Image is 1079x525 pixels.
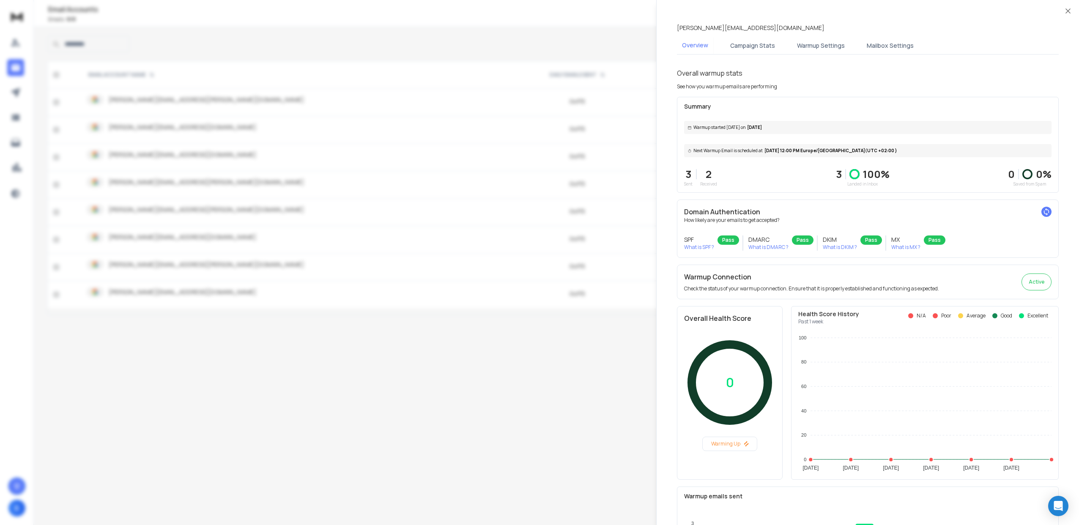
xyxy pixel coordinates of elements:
p: Saved from Spam [1008,181,1052,187]
p: See how you warmup emails are performing [677,83,777,90]
div: Open Intercom Messenger [1048,496,1068,516]
tspan: 60 [801,384,806,389]
h2: Overall Health Score [684,313,775,323]
p: Received [700,181,717,187]
tspan: [DATE] [843,465,859,471]
h3: SPF [684,235,714,244]
p: What is DMARC ? [748,244,789,251]
tspan: [DATE] [963,465,979,471]
tspan: 80 [801,359,806,364]
p: Check the status of your warmup connection. Ensure that it is properly established and functionin... [684,285,939,292]
tspan: 40 [801,408,806,413]
p: Warming Up [706,440,753,447]
p: 2 [700,167,717,181]
tspan: 100 [799,335,806,340]
tspan: [DATE] [883,465,899,471]
p: 0 [726,375,734,390]
p: What is DKIM ? [823,244,857,251]
span: Next Warmup Email is scheduled at [693,148,763,154]
p: Warmup emails sent [684,492,1052,500]
p: 100 % [863,167,890,181]
p: What is SPF ? [684,244,714,251]
tspan: [DATE] [1003,465,1019,471]
p: 3 [684,167,693,181]
p: Average [967,312,986,319]
p: Landed in Inbox [836,181,890,187]
p: Poor [941,312,951,319]
p: Good [1001,312,1012,319]
tspan: [DATE] [802,465,819,471]
div: [DATE] 12:00 PM Europe/[GEOGRAPHIC_DATA] (UTC +02:00 ) [684,144,1052,157]
tspan: 0 [804,457,806,462]
p: 3 [836,167,842,181]
h2: Domain Authentication [684,207,1052,217]
div: [DATE] [684,121,1052,134]
p: 0 % [1036,167,1052,181]
div: Pass [792,235,813,245]
div: Pass [924,235,945,245]
strong: 0 [1008,167,1015,181]
h2: Warmup Connection [684,272,939,282]
h1: Overall warmup stats [677,68,742,78]
button: Mailbox Settings [862,36,919,55]
button: Active [1021,273,1052,290]
p: N/A [917,312,926,319]
h3: DMARC [748,235,789,244]
p: Excellent [1027,312,1048,319]
span: Warmup started [DATE] on [693,124,745,131]
div: Pass [718,235,739,245]
h3: DKIM [823,235,857,244]
p: [PERSON_NAME][EMAIL_ADDRESS][DOMAIN_NAME] [677,24,824,32]
h3: MX [891,235,920,244]
button: Campaign Stats [725,36,780,55]
p: How likely are your emails to get accepted? [684,217,1052,224]
tspan: [DATE] [923,465,939,471]
p: Past 1 week [798,318,859,325]
p: Sent [684,181,693,187]
button: Overview [677,36,713,55]
p: What is MX ? [891,244,920,251]
p: Summary [684,102,1052,111]
p: Health Score History [798,310,859,318]
button: Warmup Settings [792,36,850,55]
div: Pass [860,235,882,245]
tspan: 20 [801,432,806,437]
